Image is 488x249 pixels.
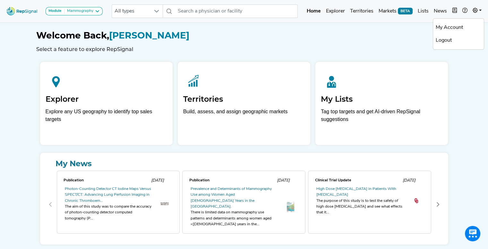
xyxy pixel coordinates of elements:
[190,210,278,227] div: There is limited data on mammography use patterns and determinants among women aged <[DEMOGRAPHIC...
[112,5,150,18] span: All types
[46,108,167,123] div: Explore any US geography to identify top sales targets
[321,95,442,104] h2: My Lists
[65,204,153,221] div: The aim of this study was to compare the accuracy of photon-counting detector computed tomography...
[316,198,404,216] div: The purpose of this study is to test the safety of high dose [MEDICAL_DATA] and see what effects ...
[40,62,173,145] a: ExplorerExplore any US geography to identify top sales targets
[183,95,305,104] h2: Territories
[46,95,167,104] h2: Explorer
[376,5,415,18] a: MarketsBETA
[449,5,460,18] button: Intel Book
[36,30,109,41] span: Welcome Back,
[316,187,396,197] a: High Dose [MEDICAL_DATA] in Patients With [MEDICAL_DATA]
[56,169,181,239] div: 0
[45,158,443,169] a: My News
[48,9,62,13] strong: Module
[65,187,151,203] a: Photon-Counting Detector CT Iodine Maps Versus SPECT/CT: Advancing Lung Perfusion Imaging in Chro...
[183,108,305,127] p: Build, assess, and assign geographic markets
[64,9,93,14] div: Mammography
[190,187,271,209] a: Prevalence and Determinants of Mammography Use among Women Aged [DEMOGRAPHIC_DATA] Years in the [...
[189,178,209,182] span: Publication
[347,5,376,18] a: Territories
[433,21,484,34] a: My Account
[315,178,351,182] span: Clinical Trial Update
[286,201,295,212] img: OIP.MCuGwYBkOTJ_Xkhe03OTEAAAAA
[46,7,103,15] button: ModuleMammography
[398,8,413,14] span: BETA
[178,62,310,145] a: TerritoriesBuild, assess, and assign geographic markets
[307,169,432,239] div: 2
[36,46,452,52] h6: Select a feature to explore RepSignal
[315,62,448,145] a: My ListsTag top targets and get AI-driven RepSignal suggestions
[415,5,431,18] a: Lists
[160,202,169,205] img: th
[64,178,84,182] span: Publication
[321,108,442,127] p: Tag top targets and get AI-driven RepSignal suggestions
[433,199,443,210] button: Next Page
[412,198,421,203] img: th
[431,5,449,18] a: News
[304,5,323,18] a: Home
[181,169,307,239] div: 1
[175,4,298,18] input: Search a physician or facility
[433,34,484,47] a: Logout
[323,5,347,18] a: Explorer
[151,178,164,183] span: [DATE]
[36,30,452,41] h1: [PERSON_NAME]
[402,178,415,183] span: [DATE]
[277,178,289,183] span: [DATE]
